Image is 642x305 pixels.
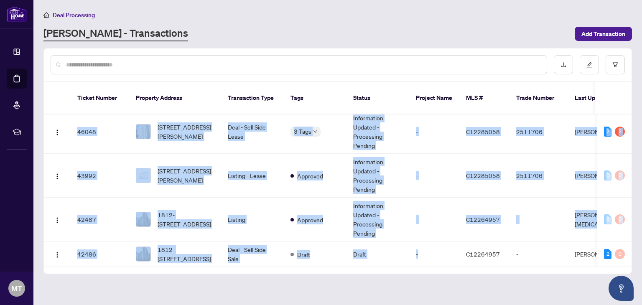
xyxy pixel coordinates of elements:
[51,169,64,182] button: Logo
[554,55,573,74] button: download
[409,241,459,267] td: -
[51,213,64,226] button: Logo
[409,198,459,241] td: -
[71,241,129,267] td: 42486
[580,55,599,74] button: edit
[297,215,323,224] span: Approved
[136,247,150,261] img: thumbnail-img
[409,82,459,114] th: Project Name
[136,168,150,183] img: thumbnail-img
[221,82,284,114] th: Transaction Type
[575,27,632,41] button: Add Transaction
[586,62,592,68] span: edit
[459,82,510,114] th: MLS #
[313,130,317,134] span: down
[51,247,64,261] button: Logo
[346,198,409,241] td: Information Updated - Processing Pending
[466,250,500,258] span: C12264957
[54,217,61,224] img: Logo
[346,154,409,198] td: Information Updated - Processing Pending
[294,127,311,136] span: 3 Tags
[71,154,129,198] td: 43992
[71,198,129,241] td: 42487
[609,276,634,301] button: Open asap
[54,252,61,258] img: Logo
[43,26,188,41] a: [PERSON_NAME] - Transactions
[604,249,611,259] div: 2
[615,127,625,137] div: 2
[615,249,625,259] div: 0
[604,214,611,224] div: 0
[466,128,500,135] span: C12285058
[606,55,625,74] button: filter
[510,241,568,267] td: -
[581,27,625,41] span: Add Transaction
[71,82,129,114] th: Ticket Number
[7,6,27,22] img: logo
[346,110,409,154] td: Information Updated - Processing Pending
[510,82,568,114] th: Trade Number
[510,110,568,154] td: 2511706
[53,11,95,19] span: Deal Processing
[11,282,22,294] span: MT
[129,82,221,114] th: Property Address
[221,241,284,267] td: Deal - Sell Side Sale
[510,154,568,198] td: 2511706
[221,154,284,198] td: Listing - Lease
[284,82,346,114] th: Tags
[615,170,625,180] div: 0
[51,125,64,138] button: Logo
[158,245,214,263] span: 1812-[STREET_ADDRESS]
[158,210,214,229] span: 1812-[STREET_ADDRESS]
[568,82,631,114] th: Last Updated By
[54,173,61,180] img: Logo
[297,171,323,180] span: Approved
[612,62,618,68] span: filter
[71,110,129,154] td: 46048
[604,127,611,137] div: 2
[54,129,61,136] img: Logo
[568,154,631,198] td: [PERSON_NAME]
[466,172,500,179] span: C12285058
[346,241,409,267] td: Draft
[221,198,284,241] td: Listing
[136,212,150,226] img: thumbnail-img
[568,241,631,267] td: [PERSON_NAME]
[158,122,214,141] span: [STREET_ADDRESS][PERSON_NAME]
[604,170,611,180] div: 0
[158,166,214,185] span: [STREET_ADDRESS][PERSON_NAME]
[409,110,459,154] td: -
[568,198,631,241] td: [PERSON_NAME][MEDICAL_DATA]
[136,125,150,139] img: thumbnail-img
[615,214,625,224] div: 0
[43,12,49,18] span: home
[568,110,631,154] td: [PERSON_NAME]
[297,250,310,259] span: Draft
[346,82,409,114] th: Status
[510,198,568,241] td: -
[409,154,459,198] td: -
[560,62,566,68] span: download
[466,216,500,223] span: C12264957
[221,110,284,154] td: Deal - Sell Side Lease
